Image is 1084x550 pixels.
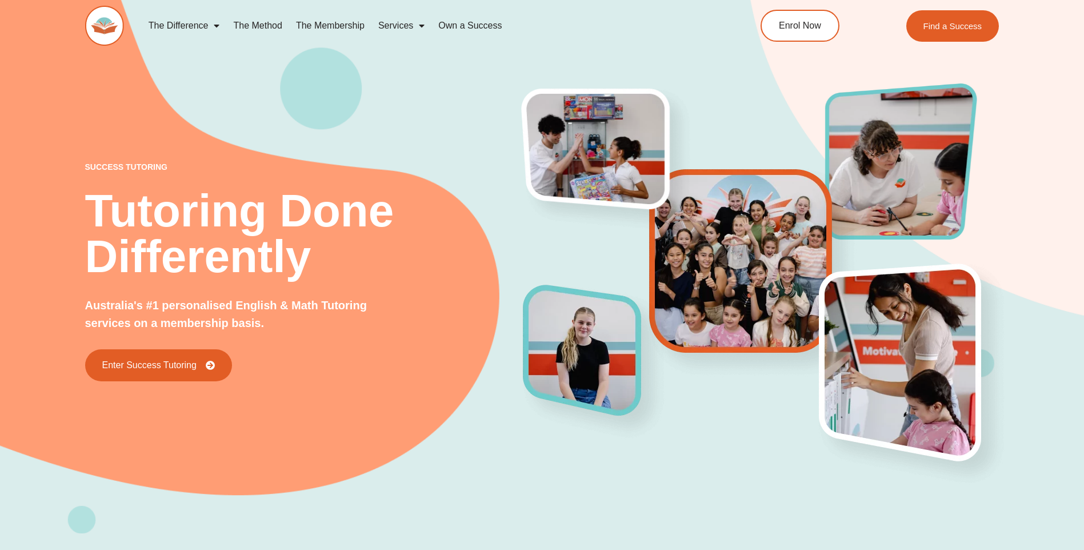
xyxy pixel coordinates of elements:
[85,297,406,332] p: Australia's #1 personalised English & Math Tutoring services on a membership basis.
[142,13,709,39] nav: Menu
[431,13,509,39] a: Own a Success
[289,13,371,39] a: The Membership
[85,188,524,280] h2: Tutoring Done Differently
[906,10,999,42] a: Find a Success
[371,13,431,39] a: Services
[761,10,839,42] a: Enrol Now
[85,349,232,381] a: Enter Success Tutoring
[779,21,821,30] span: Enrol Now
[85,163,524,171] p: success tutoring
[226,13,289,39] a: The Method
[142,13,227,39] a: The Difference
[102,361,197,370] span: Enter Success Tutoring
[923,22,982,30] span: Find a Success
